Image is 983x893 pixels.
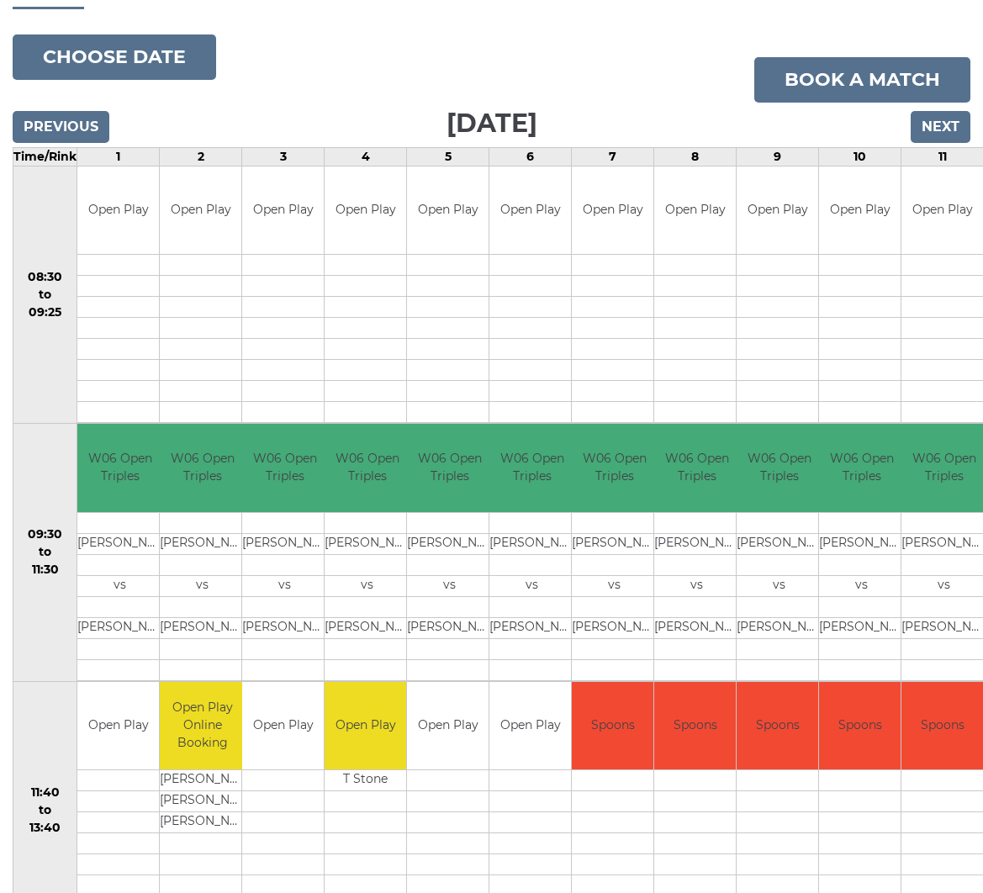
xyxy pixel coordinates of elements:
[407,533,492,554] td: [PERSON_NAME]
[654,617,739,638] td: [PERSON_NAME]
[77,682,159,770] td: Open Play
[737,533,822,554] td: [PERSON_NAME]
[737,147,819,166] td: 9
[819,147,901,166] td: 10
[572,424,657,512] td: W06 Open Triples
[160,770,245,791] td: [PERSON_NAME]
[819,682,901,770] td: Spoons
[754,57,970,103] a: Book a match
[737,575,822,596] td: vs
[160,533,245,554] td: [PERSON_NAME]
[819,166,901,255] td: Open Play
[819,617,904,638] td: [PERSON_NAME]
[737,682,818,770] td: Spoons
[325,770,406,791] td: T Stone
[654,147,737,166] td: 8
[737,166,818,255] td: Open Play
[489,575,574,596] td: vs
[160,147,242,166] td: 2
[489,424,574,512] td: W06 Open Triples
[407,682,489,770] td: Open Play
[737,424,822,512] td: W06 Open Triples
[160,575,245,596] td: vs
[572,682,653,770] td: Spoons
[160,682,245,770] td: Open Play Online Booking
[77,575,162,596] td: vs
[407,575,492,596] td: vs
[654,424,739,512] td: W06 Open Triples
[160,617,245,638] td: [PERSON_NAME]
[13,34,216,80] button: Choose date
[325,617,410,638] td: [PERSON_NAME]
[737,617,822,638] td: [PERSON_NAME]
[242,617,327,638] td: [PERSON_NAME]
[242,682,324,770] td: Open Play
[242,424,327,512] td: W06 Open Triples
[911,111,970,143] input: Next
[901,682,983,770] td: Spoons
[654,682,736,770] td: Spoons
[572,617,657,638] td: [PERSON_NAME]
[572,575,657,596] td: vs
[407,166,489,255] td: Open Play
[77,533,162,554] td: [PERSON_NAME]
[325,147,407,166] td: 4
[489,533,574,554] td: [PERSON_NAME]
[489,682,571,770] td: Open Play
[407,424,492,512] td: W06 Open Triples
[242,533,327,554] td: [PERSON_NAME]
[489,166,571,255] td: Open Play
[160,424,245,512] td: W06 Open Triples
[325,166,406,255] td: Open Play
[77,617,162,638] td: [PERSON_NAME]
[325,575,410,596] td: vs
[901,166,983,255] td: Open Play
[242,166,324,255] td: Open Play
[160,166,241,255] td: Open Play
[572,166,653,255] td: Open Play
[242,147,325,166] td: 3
[572,147,654,166] td: 7
[160,812,245,833] td: [PERSON_NAME]
[489,617,574,638] td: [PERSON_NAME]
[77,166,159,255] td: Open Play
[325,424,410,512] td: W06 Open Triples
[572,533,657,554] td: [PERSON_NAME]
[13,166,77,424] td: 08:30 to 09:25
[407,147,489,166] td: 5
[13,424,77,682] td: 09:30 to 11:30
[77,147,160,166] td: 1
[819,533,904,554] td: [PERSON_NAME]
[654,575,739,596] td: vs
[819,575,904,596] td: vs
[489,147,572,166] td: 6
[819,424,904,512] td: W06 Open Triples
[160,791,245,812] td: [PERSON_NAME]
[407,617,492,638] td: [PERSON_NAME]
[325,682,406,770] td: Open Play
[654,166,736,255] td: Open Play
[325,533,410,554] td: [PERSON_NAME]
[242,575,327,596] td: vs
[654,533,739,554] td: [PERSON_NAME]
[77,424,162,512] td: W06 Open Triples
[13,147,77,166] td: Time/Rink
[13,111,109,143] input: Previous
